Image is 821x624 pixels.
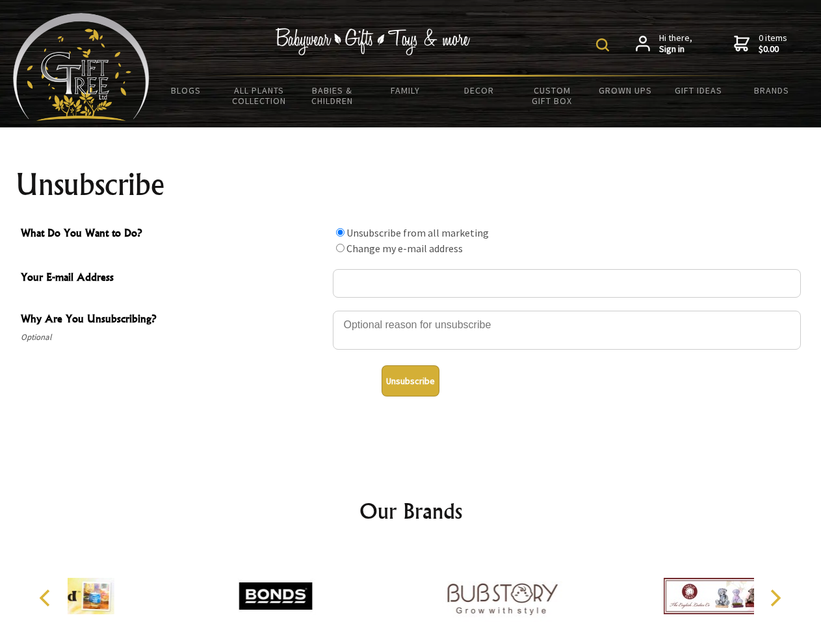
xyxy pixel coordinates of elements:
[636,32,692,55] a: Hi there,Sign in
[442,77,515,104] a: Decor
[336,244,345,252] input: What Do You Want to Do?
[588,77,662,104] a: Grown Ups
[21,225,326,244] span: What Do You Want to Do?
[276,28,471,55] img: Babywear - Gifts - Toys & more
[223,77,296,114] a: All Plants Collection
[735,77,809,104] a: Brands
[21,311,326,330] span: Why Are You Unsubscribing?
[21,269,326,288] span: Your E-mail Address
[759,44,787,55] strong: $0.00
[21,330,326,345] span: Optional
[761,584,789,612] button: Next
[336,228,345,237] input: What Do You Want to Do?
[369,77,443,104] a: Family
[26,495,796,526] h2: Our Brands
[333,311,801,350] textarea: Why Are You Unsubscribing?
[16,169,806,200] h1: Unsubscribe
[13,13,150,121] img: Babyware - Gifts - Toys and more...
[296,77,369,114] a: Babies & Children
[662,77,735,104] a: Gift Ideas
[759,32,787,55] span: 0 items
[333,269,801,298] input: Your E-mail Address
[346,226,489,239] label: Unsubscribe from all marketing
[382,365,439,396] button: Unsubscribe
[33,584,61,612] button: Previous
[515,77,589,114] a: Custom Gift Box
[734,32,787,55] a: 0 items$0.00
[659,32,692,55] span: Hi there,
[596,38,609,51] img: product search
[659,44,692,55] strong: Sign in
[150,77,223,104] a: BLOGS
[346,242,463,255] label: Change my e-mail address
